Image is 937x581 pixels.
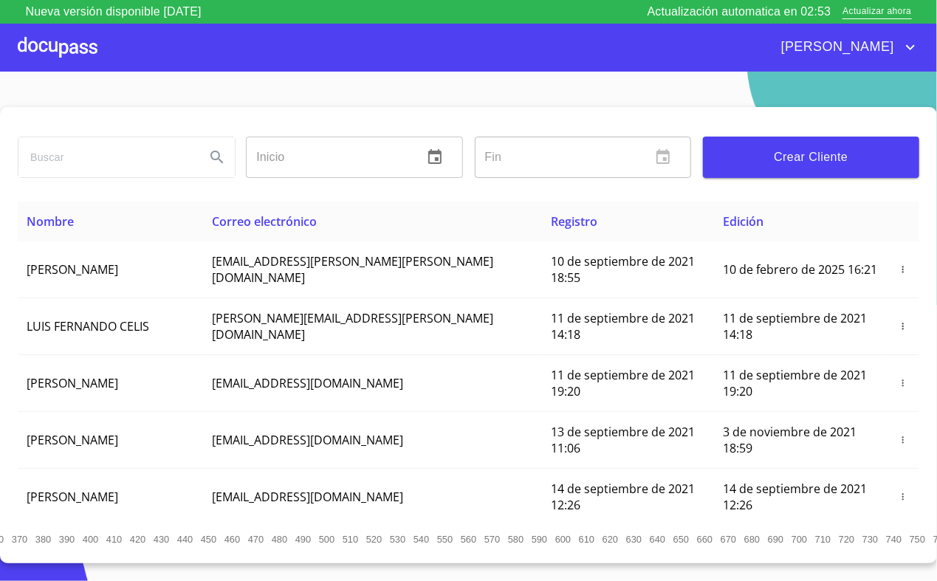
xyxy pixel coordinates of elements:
span: 540 [413,534,429,545]
span: Correo electrónico [212,213,317,230]
span: 450 [201,534,216,545]
span: 10 de septiembre de 2021 18:55 [551,253,695,286]
button: 620 [599,528,622,551]
span: 440 [177,534,193,545]
span: 670 [721,534,736,545]
button: 640 [646,528,670,551]
button: 470 [244,528,268,551]
button: 730 [859,528,882,551]
span: 750 [910,534,925,545]
p: Nueva versión disponible [DATE] [26,3,202,21]
button: 400 [79,528,103,551]
button: 740 [882,528,906,551]
button: 480 [268,528,292,551]
span: [PERSON_NAME] [27,489,118,505]
button: 750 [906,528,930,551]
span: 680 [744,534,760,545]
button: 570 [481,528,504,551]
button: 660 [693,528,717,551]
input: search [18,137,193,177]
span: 660 [697,534,713,545]
button: 500 [315,528,339,551]
span: 500 [319,534,334,545]
span: 720 [839,534,854,545]
button: 690 [764,528,788,551]
span: [EMAIL_ADDRESS][DOMAIN_NAME] [212,375,403,391]
span: [EMAIL_ADDRESS][DOMAIN_NAME] [212,489,403,505]
span: [PERSON_NAME] [27,261,118,278]
button: 680 [741,528,764,551]
span: 460 [224,534,240,545]
button: 430 [150,528,174,551]
span: 700 [792,534,807,545]
span: 11 de septiembre de 2021 14:18 [551,310,695,343]
button: 420 [126,528,150,551]
button: 590 [528,528,552,551]
button: 390 [55,528,79,551]
span: 490 [295,534,311,545]
span: 390 [59,534,75,545]
span: 410 [106,534,122,545]
span: 570 [484,534,500,545]
span: Registro [551,213,597,230]
button: 700 [788,528,811,551]
span: 510 [343,534,358,545]
span: [PERSON_NAME][EMAIL_ADDRESS][PERSON_NAME][DOMAIN_NAME] [212,310,493,343]
span: 740 [886,534,902,545]
button: 530 [386,528,410,551]
span: 10 de febrero de 2025 16:21 [723,261,877,278]
span: 630 [626,534,642,545]
span: Crear Cliente [715,147,907,168]
button: Crear Cliente [703,137,919,178]
span: 13 de septiembre de 2021 11:06 [551,424,695,456]
span: Edición [723,213,763,230]
button: 380 [32,528,55,551]
span: [EMAIL_ADDRESS][PERSON_NAME][PERSON_NAME][DOMAIN_NAME] [212,253,493,286]
span: 520 [366,534,382,545]
button: 630 [622,528,646,551]
span: 530 [390,534,405,545]
span: 640 [650,534,665,545]
span: [EMAIL_ADDRESS][DOMAIN_NAME] [212,432,403,448]
button: 440 [174,528,197,551]
p: Actualización automatica en 02:53 [648,3,831,21]
button: 710 [811,528,835,551]
span: [PERSON_NAME] [27,432,118,448]
span: 610 [579,534,594,545]
button: 650 [670,528,693,551]
span: 590 [532,534,547,545]
button: 410 [103,528,126,551]
button: Search [199,140,235,175]
span: Actualizar ahora [842,4,911,20]
span: 550 [437,534,453,545]
span: 600 [555,534,571,545]
span: 14 de septiembre de 2021 12:26 [551,481,695,513]
button: 540 [410,528,433,551]
span: 420 [130,534,145,545]
button: 670 [717,528,741,551]
button: 550 [433,528,457,551]
button: 600 [552,528,575,551]
span: 470 [248,534,264,545]
button: 490 [292,528,315,551]
span: 560 [461,534,476,545]
span: 710 [815,534,831,545]
button: account of current user [770,35,919,59]
span: [PERSON_NAME] [770,35,902,59]
button: 510 [339,528,363,551]
span: 480 [272,534,287,545]
span: LUIS FERNANDO CELIS [27,318,149,334]
button: 610 [575,528,599,551]
button: 520 [363,528,386,551]
span: 620 [603,534,618,545]
span: 400 [83,534,98,545]
span: 580 [508,534,524,545]
span: 3 de noviembre de 2021 18:59 [723,424,857,456]
span: 11 de septiembre de 2021 14:18 [723,310,867,343]
span: 14 de septiembre de 2021 12:26 [723,481,867,513]
span: 380 [35,534,51,545]
button: 370 [8,528,32,551]
span: [PERSON_NAME] [27,375,118,391]
span: 11 de septiembre de 2021 19:20 [551,367,695,399]
span: 11 de septiembre de 2021 19:20 [723,367,867,399]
